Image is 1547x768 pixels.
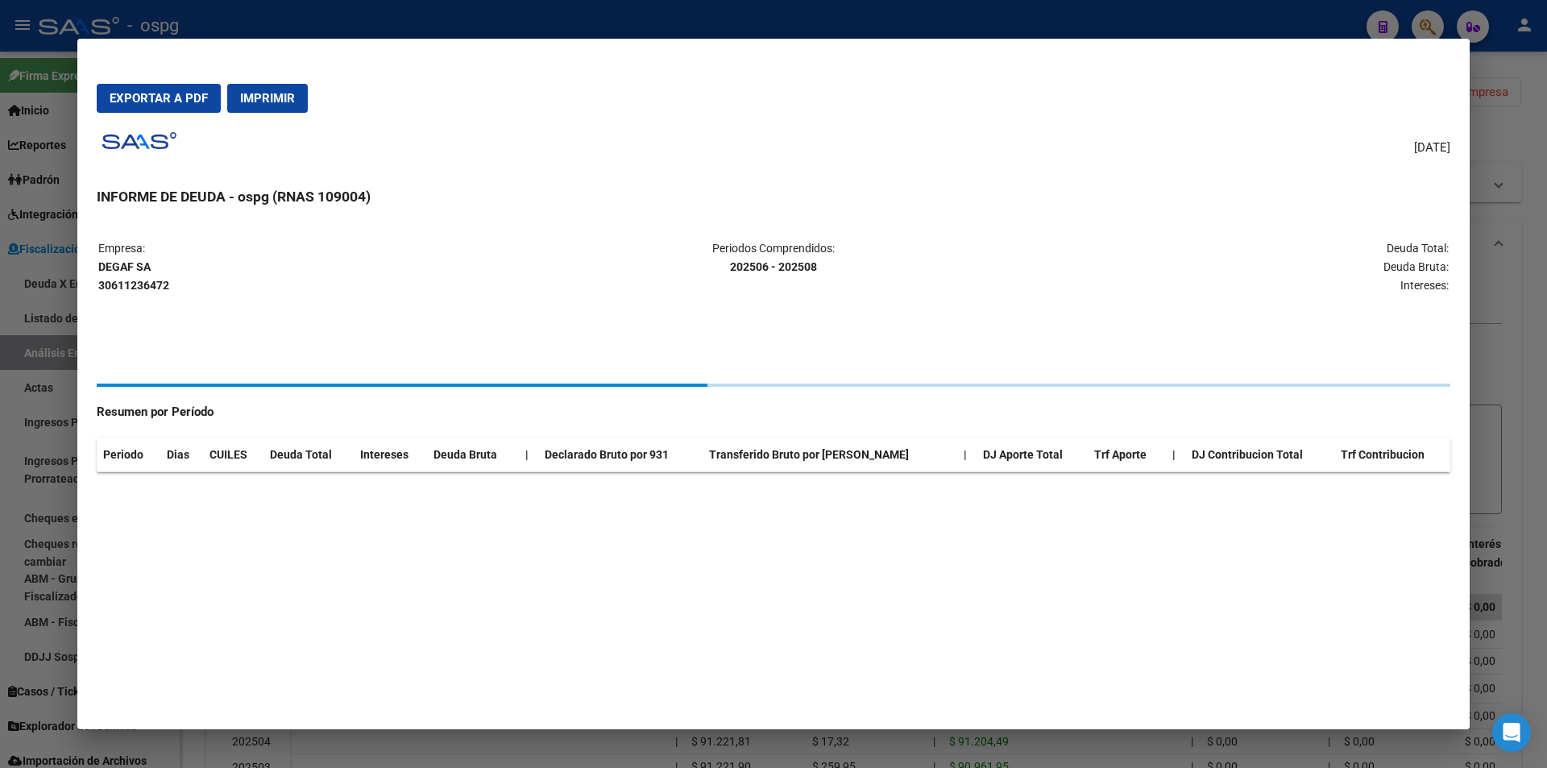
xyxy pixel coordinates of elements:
[977,438,1088,472] th: DJ Aporte Total
[354,438,427,472] th: Intereses
[1414,139,1450,157] span: [DATE]
[730,260,817,273] strong: 202506 - 202508
[227,84,308,113] button: Imprimir
[549,239,997,276] p: Periodos Comprendidos:
[97,186,1450,207] h3: INFORME DE DEUDA - ospg (RNAS 109004)
[703,438,958,472] th: Transferido Bruto por [PERSON_NAME]
[1166,438,1185,472] th: |
[160,438,203,472] th: Dias
[1088,438,1166,472] th: Trf Aporte
[203,438,264,472] th: CUILES
[427,438,519,472] th: Deuda Bruta
[110,91,208,106] span: Exportar a PDF
[240,91,295,106] span: Imprimir
[98,260,169,292] strong: DEGAF SA 30611236472
[957,438,977,472] th: |
[97,438,160,472] th: Periodo
[538,438,703,472] th: Declarado Bruto por 931
[1492,713,1531,752] div: Open Intercom Messenger
[97,84,221,113] button: Exportar a PDF
[1000,239,1449,294] p: Deuda Total: Deuda Bruta: Intereses:
[519,438,538,472] th: |
[97,403,1450,421] h4: Resumen por Período
[1334,438,1450,472] th: Trf Contribucion
[1185,438,1334,472] th: DJ Contribucion Total
[263,438,354,472] th: Deuda Total
[98,239,547,294] p: Empresa:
